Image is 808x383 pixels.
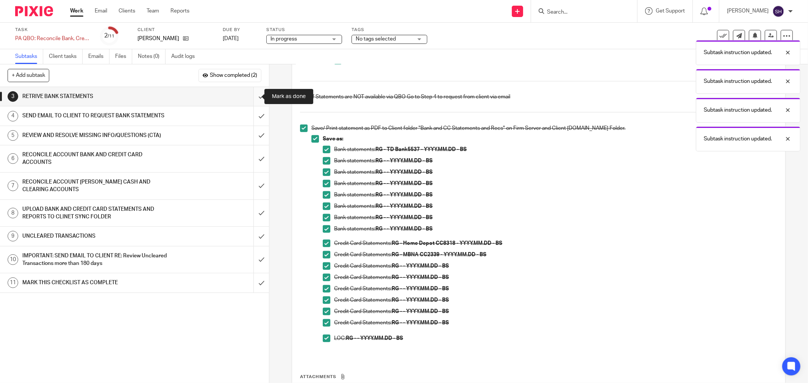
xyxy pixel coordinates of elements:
a: Reports [170,7,189,15]
div: 7 [8,181,18,191]
h1: RECONCILE ACCOUNT BANK AND CREDIT CARD ACCOUNTS [22,149,172,168]
p: Credit Card Statements: [334,285,777,293]
strong: RG - - YYYY.MM.DD - BS [375,226,433,232]
p: Credit Card Statements: [334,251,777,258]
strong: RG - - YYYY.MM.DD - BS [375,181,433,186]
p: Save/ Print statement as PDF to Client folder "Bank and CC Statements and Recs" on Firm Server an... [311,125,777,132]
p: Bank statements: [334,202,777,210]
p: Bank statements: [334,146,777,153]
p: LOC: [334,335,777,342]
span: In progress [270,36,297,42]
a: Subtasks [15,49,43,64]
p: Credit Card Statements: [334,308,777,315]
strong: RG - - YYYY.MM.DD - BS [392,297,449,303]
p: Credit Card Statements: [334,262,777,270]
a: Client tasks [49,49,83,64]
p: Bank statements: [334,225,777,233]
strong: RG - - YYYY.MM.DD - BS [346,336,403,341]
h1: UPLOAD BANK AND CREDIT CARD STATEMENTS AND REPORTS TO CLINET SYNC FOLDER [22,204,172,223]
div: 8 [8,208,18,218]
a: Notes (0) [138,49,166,64]
label: Tags [352,27,427,33]
label: Task [15,27,91,33]
h1: RECONCILE ACCOUNT [PERSON_NAME] CASH AND CLEARING ACCOUNTS [22,176,172,196]
div: 3 [8,91,18,102]
h1: SEND EMAIL TO CLIENT TO REQUEST BANK STATEMENTS [22,110,172,121]
label: Due by [223,27,257,33]
strong: RG - - YYYY.MM.DD - BS [375,215,433,220]
div: 4 [8,111,18,121]
img: svg%3E [772,5,785,17]
p: Bank statements: [334,214,777,221]
a: Emails [88,49,109,64]
h1: IMPORTANT: SEND EMAIL TO CLIENT RE: Review Uncleared Transactions more than 180 days [22,250,172,269]
div: 9 [8,231,18,241]
div: 2 [105,31,115,40]
label: Client [138,27,213,33]
p: Subtask instruction updated. [704,106,772,114]
div: 5 [8,130,18,141]
h1: UNCLEARED TRANSACTIONS [22,230,172,242]
p: If Statements are NOT available via QBO Go to Step 4 to request from client via email [311,93,777,101]
strong: RG - - YYYY.MM.DD - BS [392,275,449,280]
p: [PERSON_NAME] [138,35,179,42]
strong: RG - - YYYY.MM.DD - BS [392,286,449,291]
p: Credit Card Statements: [334,274,777,281]
strong: RG - - YYYY.MM.DD - BS [375,170,433,175]
span: Show completed (2) [210,73,257,79]
p: Bank statements: [334,180,777,187]
p: Subtask instruction updated. [704,78,772,85]
p: Bank statements: [334,157,777,165]
span: Attachments [300,375,336,379]
small: /11 [108,34,115,38]
h1: MARK THIS CHECKLIST AS COMPLETE [22,277,172,288]
a: Email [95,7,107,15]
p: Subtask instruction updated. [704,49,772,56]
h1: REVIEW AND RESOLVE MISSING INFO/QUESTIONS (CTA) [22,130,172,141]
label: Status [266,27,342,33]
span: No tags selected [356,36,396,42]
p: Bank statements: [334,191,777,199]
p: Credit Card Statements: [334,319,777,327]
p: Credit Card Statements: [334,296,777,304]
a: Files [115,49,132,64]
img: Pixie [15,6,53,16]
button: + Add subtask [8,69,49,82]
strong: Save as: [323,136,343,142]
a: Team [147,7,159,15]
div: 11 [8,277,18,288]
p: Subtask instruction updated. [704,135,772,143]
a: Work [70,7,83,15]
span: [DATE] [223,36,239,41]
strong: RG - TD Bank5537 - YYYY.MM.DD - BS [375,147,467,152]
a: Clients [119,7,135,15]
strong: RG - - YYYY.MM.DD - BS [392,263,449,269]
p: Credit Card Statements: [334,240,777,247]
strong: RG - MBNA CC2339 - YYYY.MM.DD - BS [392,252,486,257]
strong: RG - Home Depot CC8318 - YYYY.MM.DD - BS [392,241,502,246]
div: 6 [8,153,18,164]
strong: RG - - YYYY.MM.DD - BS [392,320,449,325]
p: Bank statements: [334,168,777,176]
div: PA QBO: Reconcile Bank, Credit Card and Clearing [15,35,91,42]
a: Audit logs [171,49,200,64]
strong: RG - - YYYY.MM.DD - BS [392,309,449,314]
strong: RG - - YYYY.MM.DD - BS [375,158,433,163]
h1: RETRIVE BANK STATEMENTS [22,91,172,102]
div: 10 [8,254,18,265]
button: Show completed (2) [198,69,261,82]
strong: RG - - YYYY.MM.DD - BS [375,192,433,198]
strong: RG - - YYYY.MM.DD - BS [375,204,433,209]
